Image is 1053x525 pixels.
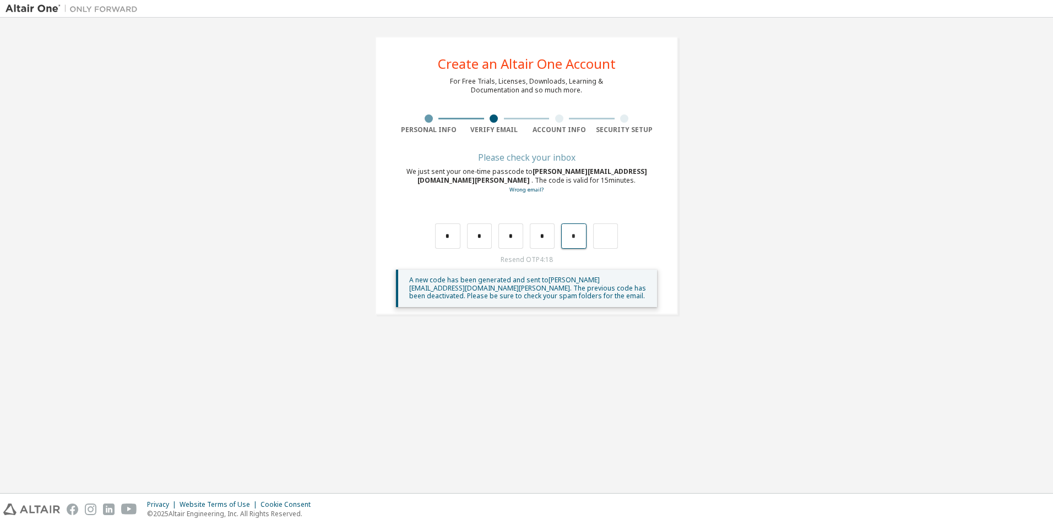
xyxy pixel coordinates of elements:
[67,504,78,515] img: facebook.svg
[85,504,96,515] img: instagram.svg
[450,77,603,95] div: For Free Trials, Licenses, Downloads, Learning & Documentation and so much more.
[396,167,657,194] div: We just sent your one-time passcode to . The code is valid for 15 minutes.
[103,504,115,515] img: linkedin.svg
[260,500,317,509] div: Cookie Consent
[3,504,60,515] img: altair_logo.svg
[438,57,616,70] div: Create an Altair One Account
[526,125,592,134] div: Account Info
[592,125,658,134] div: Security Setup
[409,275,646,300] span: A new code has been generated and sent to [PERSON_NAME][EMAIL_ADDRESS][DOMAIN_NAME][PERSON_NAME] ...
[417,167,647,185] span: [PERSON_NAME][EMAIL_ADDRESS][DOMAIN_NAME][PERSON_NAME]
[6,3,143,14] img: Altair One
[121,504,137,515] img: youtube.svg
[462,125,527,134] div: Verify Email
[509,186,544,193] a: Go back to the registration form
[180,500,260,509] div: Website Terms of Use
[396,125,462,134] div: Personal Info
[396,154,657,161] div: Please check your inbox
[147,509,317,518] p: © 2025 Altair Engineering, Inc. All Rights Reserved.
[147,500,180,509] div: Privacy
